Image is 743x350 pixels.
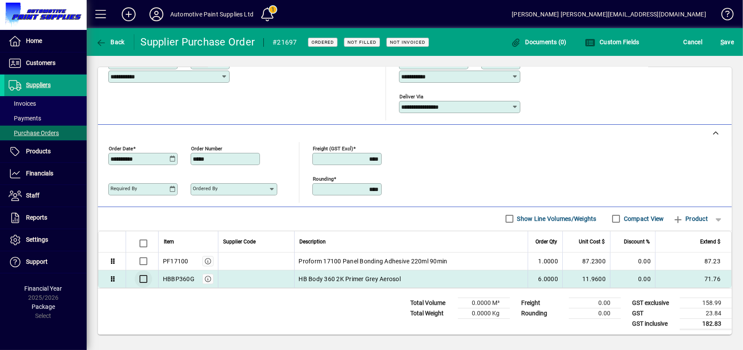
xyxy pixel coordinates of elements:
[624,237,650,246] span: Discount %
[87,34,134,50] app-page-header-button: Back
[4,229,87,251] a: Settings
[668,211,712,227] button: Product
[622,214,664,223] label: Compact View
[528,253,562,270] td: 1.0000
[681,34,705,50] button: Cancel
[517,298,569,308] td: Freight
[164,237,174,246] span: Item
[510,39,567,45] span: Documents (0)
[720,39,724,45] span: S
[26,37,42,44] span: Home
[718,34,736,50] button: Save
[628,298,680,308] td: GST exclusive
[32,303,55,310] span: Package
[141,35,255,49] div: Supplier Purchase Order
[224,237,256,246] span: Supplier Code
[4,30,87,52] a: Home
[313,145,353,151] mat-label: Freight (GST excl)
[300,237,326,246] span: Description
[299,275,401,283] span: HB Body 360 2K Primer Grey Aerosol
[191,145,222,151] mat-label: Order number
[109,145,133,151] mat-label: Order date
[311,39,334,45] span: Ordered
[163,275,195,283] div: HBBP360G
[610,270,655,288] td: 0.00
[680,318,732,329] td: 182.83
[579,237,605,246] span: Unit Cost $
[406,298,458,308] td: Total Volume
[585,39,639,45] span: Custom Fields
[26,236,48,243] span: Settings
[4,207,87,229] a: Reports
[516,214,597,223] label: Show Line Volumes/Weights
[4,111,87,126] a: Payments
[569,298,621,308] td: 0.00
[458,308,510,318] td: 0.0000 Kg
[628,318,680,329] td: GST inclusive
[4,52,87,74] a: Customers
[26,214,47,221] span: Reports
[26,258,48,265] span: Support
[512,7,706,21] div: [PERSON_NAME] [PERSON_NAME][EMAIL_ADDRESS][DOMAIN_NAME]
[684,35,703,49] span: Cancel
[720,35,734,49] span: ave
[399,93,423,99] mat-label: Deliver via
[680,298,732,308] td: 158.99
[94,34,127,50] button: Back
[715,2,732,30] a: Knowledge Base
[26,192,39,199] span: Staff
[115,6,143,22] button: Add
[610,253,655,270] td: 0.00
[25,285,62,292] span: Financial Year
[163,257,188,266] div: PF17100
[110,185,137,191] mat-label: Required by
[700,237,720,246] span: Extend $
[390,39,425,45] span: Not Invoiced
[273,36,297,49] div: #21697
[4,251,87,273] a: Support
[4,185,87,207] a: Staff
[143,6,170,22] button: Profile
[406,308,458,318] td: Total Weight
[562,270,610,288] td: 11.9600
[9,100,36,107] span: Invoices
[655,253,731,270] td: 87.23
[673,212,708,226] span: Product
[680,308,732,318] td: 23.84
[4,126,87,140] a: Purchase Orders
[508,34,569,50] button: Documents (0)
[535,237,557,246] span: Order Qty
[4,96,87,111] a: Invoices
[528,270,562,288] td: 6.0000
[26,170,53,177] span: Financials
[9,130,59,136] span: Purchase Orders
[458,298,510,308] td: 0.0000 M³
[26,81,51,88] span: Suppliers
[655,270,731,288] td: 71.76
[26,59,55,66] span: Customers
[583,34,642,50] button: Custom Fields
[170,7,253,21] div: Automotive Paint Supplies Ltd
[569,308,621,318] td: 0.00
[347,39,376,45] span: Not Filled
[517,308,569,318] td: Rounding
[4,163,87,185] a: Financials
[299,257,448,266] span: Proform 17100 Panel Bonding Adhesive 220ml 90min
[96,39,125,45] span: Back
[26,148,51,155] span: Products
[562,253,610,270] td: 87.2300
[4,141,87,162] a: Products
[628,308,680,318] td: GST
[313,175,334,181] mat-label: Rounding
[193,185,217,191] mat-label: Ordered by
[9,115,41,122] span: Payments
